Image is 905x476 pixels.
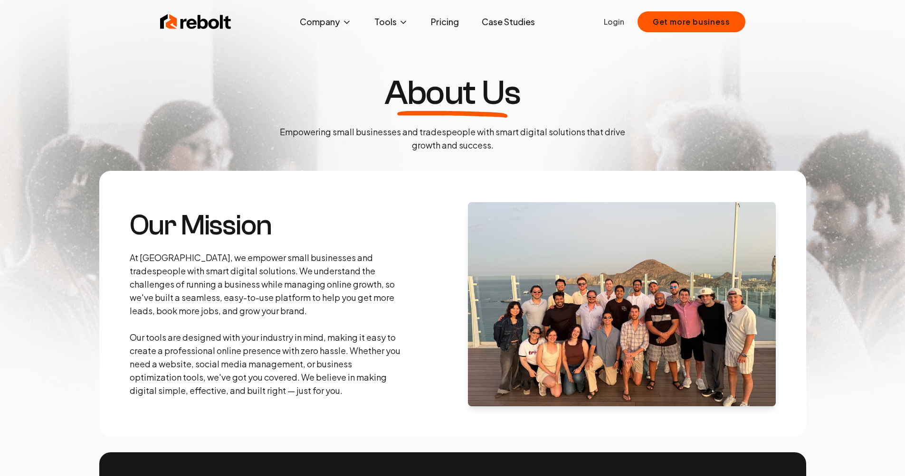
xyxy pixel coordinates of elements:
a: Login [604,16,624,28]
p: Empowering small businesses and tradespeople with smart digital solutions that drive growth and s... [272,125,633,152]
img: About [468,202,776,406]
button: Company [292,12,359,31]
button: Tools [367,12,416,31]
h1: About Us [384,76,520,110]
img: Rebolt Logo [160,12,231,31]
p: At [GEOGRAPHIC_DATA], we empower small businesses and tradespeople with smart digital solutions. ... [130,251,403,397]
a: Pricing [423,12,467,31]
h3: Our Mission [130,211,403,240]
button: Get more business [638,11,745,32]
a: Case Studies [474,12,543,31]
